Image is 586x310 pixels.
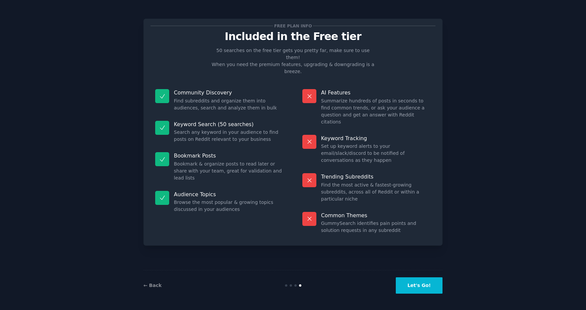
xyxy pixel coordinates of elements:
p: 50 searches on the free tier gets you pretty far, make sure to use them! When you need the premiu... [209,47,377,75]
button: Let's Go! [396,277,443,294]
p: Common Themes [321,212,431,219]
p: Included in the Free tier [151,31,435,42]
p: Keyword Search (50 searches) [174,121,284,128]
p: Bookmark Posts [174,152,284,159]
p: Trending Subreddits [321,173,431,180]
dd: Browse the most popular & growing topics discussed in your audiences [174,199,284,213]
span: Free plan info [273,22,313,29]
p: Audience Topics [174,191,284,198]
dd: Find the most active & fastest-growing subreddits, across all of Reddit or within a particular niche [321,182,431,203]
dd: GummySearch identifies pain points and solution requests in any subreddit [321,220,431,234]
p: AI Features [321,89,431,96]
dd: Search any keyword in your audience to find posts on Reddit relevant to your business [174,129,284,143]
dd: Set up keyword alerts to your email/slack/discord to be notified of conversations as they happen [321,143,431,164]
a: ← Back [143,283,162,288]
dd: Bookmark & organize posts to read later or share with your team, great for validation and lead lists [174,161,284,182]
p: Community Discovery [174,89,284,96]
dd: Find subreddits and organize them into audiences, search and analyze them in bulk [174,97,284,111]
p: Keyword Tracking [321,135,431,142]
dd: Summarize hundreds of posts in seconds to find common trends, or ask your audience a question and... [321,97,431,125]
